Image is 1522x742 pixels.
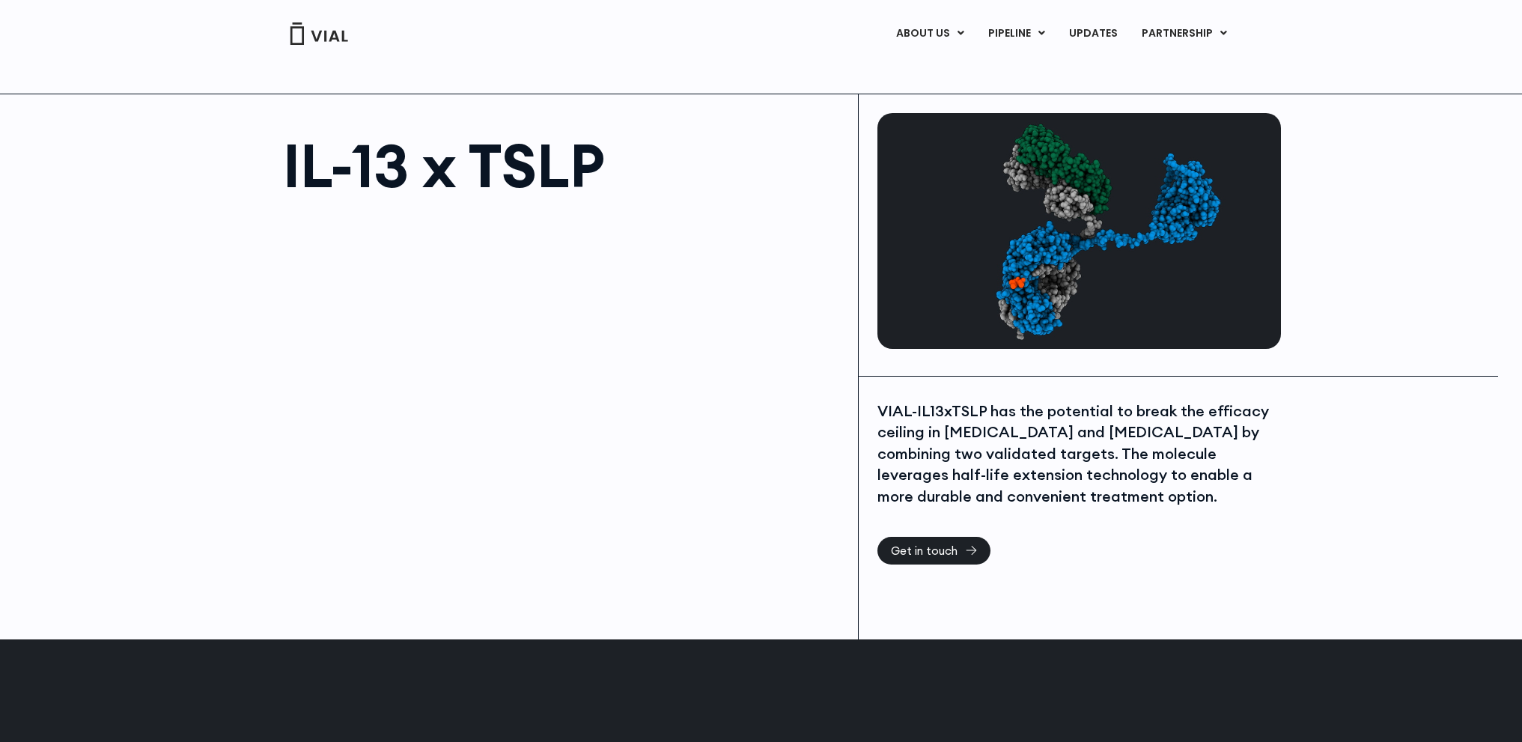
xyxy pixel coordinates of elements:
div: VIAL-IL13xTSLP has the potential to break the efficacy ceiling in [MEDICAL_DATA] and [MEDICAL_DAT... [877,401,1277,508]
a: PIPELINEMenu Toggle [976,21,1056,46]
a: PARTNERSHIPMenu Toggle [1130,21,1239,46]
h1: IL-13 x TSLP [283,136,844,195]
img: Vial Logo [289,22,349,45]
a: Get in touch [877,537,990,565]
a: ABOUT USMenu Toggle [884,21,975,46]
span: Get in touch [891,545,958,556]
a: UPDATES [1057,21,1129,46]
